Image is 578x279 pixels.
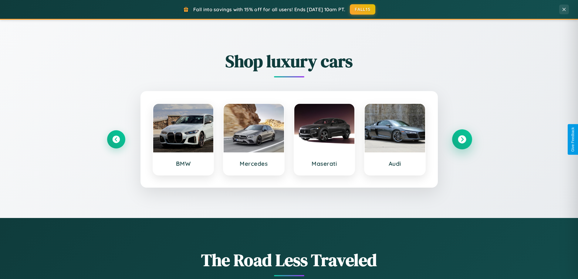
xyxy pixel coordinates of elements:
div: Give Feedback [571,127,575,152]
button: FALL15 [350,4,375,15]
h1: The Road Less Traveled [107,248,471,272]
h3: Mercedes [230,160,278,167]
h3: Audi [371,160,419,167]
h2: Shop luxury cars [107,49,471,73]
span: Fall into savings with 15% off for all users! Ends [DATE] 10am PT. [193,6,345,12]
h3: Maserati [300,160,349,167]
h3: BMW [159,160,208,167]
